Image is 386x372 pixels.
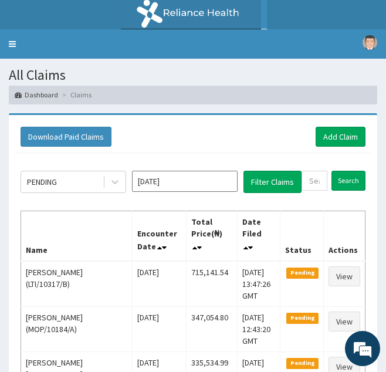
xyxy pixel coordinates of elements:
td: 347,054.80 [187,306,238,351]
td: 715,141.54 [187,261,238,307]
th: Name [21,211,133,261]
th: Total Price(₦) [187,211,238,261]
span: Pending [286,313,319,323]
span: Pending [286,358,319,368]
span: Pending [286,268,319,278]
th: Status [280,211,324,261]
a: View [329,266,360,286]
a: Add Claim [316,127,365,147]
a: Dashboard [15,90,58,100]
td: [PERSON_NAME] (LTI/10317/B) [21,261,133,307]
td: [DATE] 13:47:26 GMT [238,261,280,307]
input: Search [331,171,365,191]
td: [PERSON_NAME] (MOP/10184/A) [21,306,133,351]
td: [DATE] 12:43:20 GMT [238,306,280,351]
td: [DATE] [132,261,187,307]
input: Search by HMO ID [302,171,327,191]
th: Actions [323,211,365,261]
h1: All Claims [9,67,377,83]
li: Claims [59,90,92,100]
img: User Image [363,35,377,50]
a: View [329,312,360,332]
th: Encounter Date [132,211,187,261]
button: Filter Claims [243,171,302,193]
th: Date Filed [238,211,280,261]
div: PENDING [27,176,57,188]
td: [DATE] [132,306,187,351]
button: Download Paid Claims [21,127,111,147]
input: Select Month and Year [132,171,238,192]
